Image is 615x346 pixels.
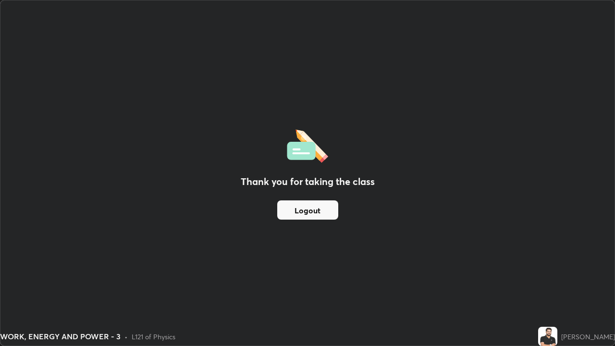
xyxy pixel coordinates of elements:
[287,126,328,163] img: offlineFeedback.1438e8b3.svg
[561,332,615,342] div: [PERSON_NAME]
[241,174,375,189] h2: Thank you for taking the class
[124,332,128,342] div: •
[538,327,557,346] img: 6c0a6b5127da4c9390a6586b0dc4a4b9.jpg
[277,200,338,220] button: Logout
[132,332,175,342] div: L121 of Physics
